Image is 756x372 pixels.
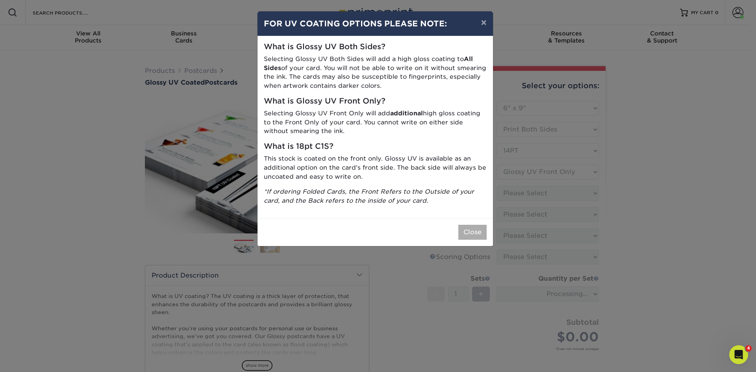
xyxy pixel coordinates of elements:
p: This stock is coated on the front only. Glossy UV is available as an additional option on the car... [264,154,487,181]
p: Selecting Glossy UV Front Only will add high gloss coating to the Front Only of your card. You ca... [264,109,487,136]
p: Selecting Glossy UV Both Sides will add a high gloss coating to of your card. You will not be abl... [264,55,487,91]
i: *If ordering Folded Cards, the Front Refers to the Outside of your card, and the Back refers to t... [264,188,474,204]
iframe: Intercom live chat [729,345,748,364]
button: Close [458,225,487,240]
h5: What is 18pt C1S? [264,142,487,151]
h4: FOR UV COATING OPTIONS PLEASE NOTE: [264,18,487,30]
strong: All Sides [264,55,473,72]
span: 4 [745,345,752,352]
h5: What is Glossy UV Front Only? [264,97,487,106]
strong: additional [390,109,423,117]
h5: What is Glossy UV Both Sides? [264,43,487,52]
button: × [474,11,493,33]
